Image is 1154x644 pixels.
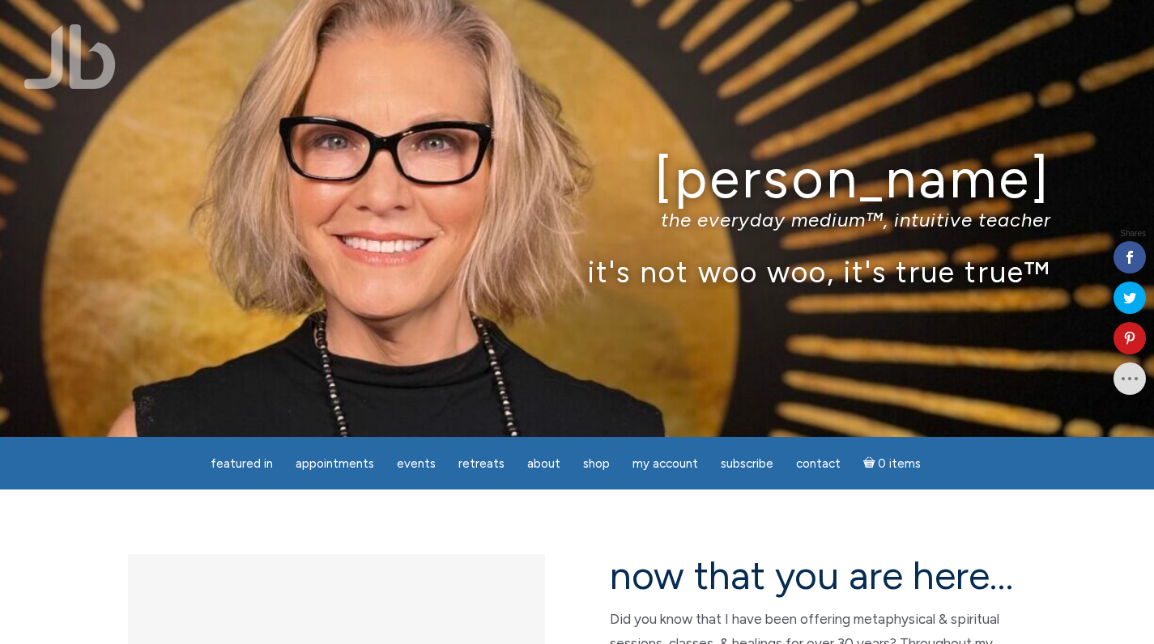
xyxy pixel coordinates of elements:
[296,456,374,471] span: Appointments
[786,448,850,480] a: Contact
[623,448,708,480] a: My Account
[211,456,273,471] span: featured in
[458,456,505,471] span: Retreats
[573,448,620,480] a: Shop
[583,456,610,471] span: Shop
[397,456,436,471] span: Events
[527,456,560,471] span: About
[201,448,283,480] a: featured in
[387,448,445,480] a: Events
[854,447,931,480] a: Cart0 items
[610,554,1027,597] h2: now that you are here…
[863,456,879,471] i: Cart
[796,456,841,471] span: Contact
[878,458,921,470] span: 0 items
[449,448,514,480] a: Retreats
[517,448,570,480] a: About
[632,456,698,471] span: My Account
[721,456,773,471] span: Subscribe
[104,208,1051,231] p: the everyday medium™, intuitive teacher
[104,254,1051,289] p: it's not woo woo, it's true true™
[1120,230,1146,238] span: Shares
[286,448,384,480] a: Appointments
[24,24,116,89] img: Jamie Butler. The Everyday Medium
[711,448,783,480] a: Subscribe
[104,148,1051,209] h1: [PERSON_NAME]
